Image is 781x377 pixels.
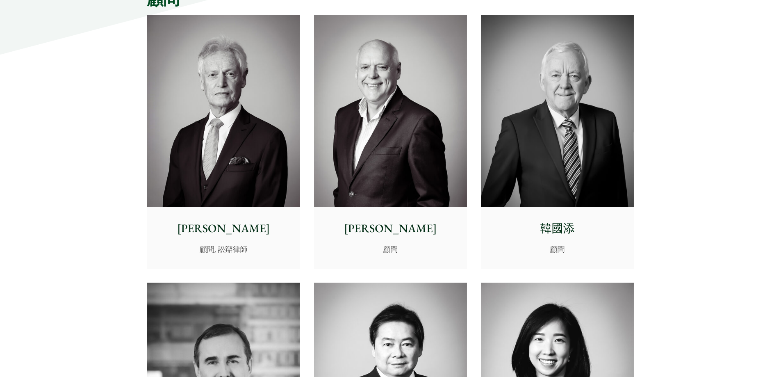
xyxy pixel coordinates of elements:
p: 韓國添 [487,220,627,237]
p: 顧問 [487,244,627,255]
p: 顧問, 訟辯律師 [154,244,294,255]
a: [PERSON_NAME] 顧問 [314,15,467,269]
p: [PERSON_NAME] [154,220,294,237]
a: 韓國添 顧問 [481,15,634,269]
p: [PERSON_NAME] [321,220,460,237]
p: 顧問 [321,244,460,255]
a: [PERSON_NAME] 顧問, 訟辯律師 [147,15,300,269]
